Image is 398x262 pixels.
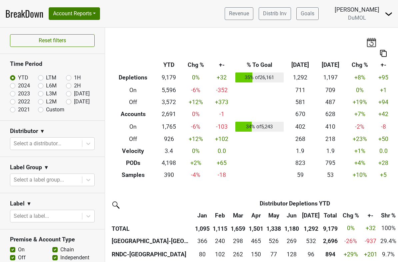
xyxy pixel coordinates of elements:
td: 1,197 [315,71,346,84]
th: Chg % [346,59,374,71]
td: 9,179 [156,71,181,84]
img: Copy to clipboard [380,50,387,57]
th: 1,095 [193,221,211,235]
th: Feb: activate to sort column ascending [211,209,229,221]
a: BreakDown [5,7,43,21]
th: Samples [110,169,156,181]
th: RNDC-[GEOGRAPHIC_DATA] [110,248,193,261]
td: +32 [210,71,234,84]
th: Velocity [110,145,156,157]
td: 1,765 [156,120,181,133]
img: Dropdown Menu [385,10,393,18]
th: YTD [156,59,181,71]
span: ▼ [40,127,45,135]
th: +- [374,59,393,71]
th: 894.470 [321,248,339,261]
th: Total: activate to sort column ascending [321,209,339,221]
img: filter [110,199,121,210]
th: Apr: activate to sort column ascending [247,209,265,221]
th: Distributor Depletions YTD [211,197,379,209]
div: 2,696 [323,237,338,245]
th: Jun: activate to sort column ascending [283,209,301,221]
label: L2M [46,98,57,106]
td: +10 % [346,169,374,181]
td: -352 [210,84,234,96]
div: [PERSON_NAME] [335,5,379,14]
td: 268.668 [283,235,301,248]
td: -18 [210,169,234,181]
td: 127.504 [283,248,301,261]
th: 1,501 [247,221,265,235]
div: 465 [249,237,263,245]
td: 410 [315,120,346,133]
th: Jul: activate to sort column ascending [301,209,322,221]
th: Chg %: activate to sort column ascending [339,209,362,221]
div: 262 [231,250,245,259]
label: [DATE] [74,98,90,106]
td: 80.4 [193,248,211,261]
td: 3,572 [156,96,181,108]
th: [DATE] [315,59,346,71]
th: Accounts [110,108,156,120]
h3: Time Period [10,61,95,67]
td: 218 [315,133,346,145]
td: 268 [285,133,315,145]
td: 402 [285,120,315,133]
label: 2022 [18,98,30,106]
td: -4 % [182,169,210,181]
td: 261.5 [229,248,247,261]
a: Goals [296,7,319,20]
td: 0.0 [374,145,393,157]
th: PODs [110,157,156,169]
td: +12 % [182,96,210,108]
td: +7 % [346,108,374,120]
th: [DATE] [285,59,315,71]
td: 2,691 [156,108,181,120]
span: ▼ [44,164,49,172]
div: 526 [266,237,281,245]
td: 3.4 [156,145,181,157]
td: +28 [374,157,393,169]
div: 894 [323,250,338,259]
img: last_updated_date [366,38,376,47]
th: Mar: activate to sort column ascending [229,209,247,221]
th: 1,115 [211,221,229,235]
td: +94 [374,96,393,108]
span: +32 [366,225,376,231]
label: Custom [46,106,64,114]
label: Chain [60,246,74,254]
td: +5 [374,169,393,181]
td: +1 % [346,145,374,157]
td: -2 % [346,120,374,133]
div: 366 [195,237,210,245]
th: Off [110,96,156,108]
td: +65 [210,157,234,169]
span: 0% [347,225,355,231]
td: 823 [285,157,315,169]
td: 150.167 [247,248,265,261]
th: Depletions [110,71,156,84]
label: 2023 [18,90,30,98]
td: +8 % [346,71,374,84]
td: 465.334 [247,235,265,248]
div: 532 [302,237,320,245]
th: 1,338 [265,221,283,235]
td: -6 % [182,84,210,96]
h3: Distributor [10,128,38,135]
th: +- [210,59,234,71]
td: +42 [374,108,393,120]
button: Reset filters [10,34,95,47]
td: 59 [285,169,315,181]
label: 2024 [18,82,30,90]
td: 29.4% [379,235,398,248]
td: 0 % [182,145,210,157]
div: -937 [364,237,377,245]
td: 297.8 [229,235,247,248]
td: 53 [315,169,346,181]
td: 240.1 [211,235,229,248]
td: 102.4 [211,248,229,261]
div: 150 [249,250,263,259]
td: +373 [210,96,234,108]
td: 5,596 [156,84,181,96]
td: 532.336 [301,235,322,248]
